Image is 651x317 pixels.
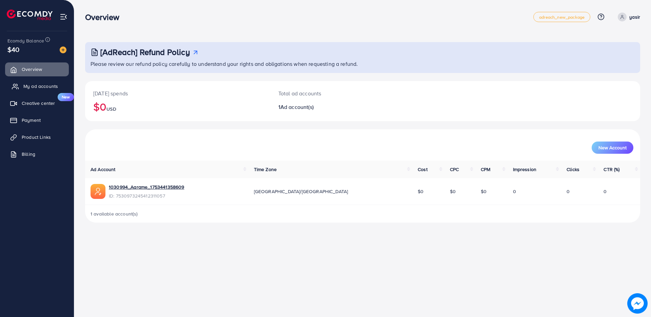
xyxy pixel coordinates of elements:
img: ic-ads-acc.e4c84228.svg [91,184,105,199]
a: Creative centerNew [5,96,69,110]
span: Clicks [567,166,579,173]
span: $0 [450,188,456,195]
a: 1030994_Aarame_1753441358609 [109,184,184,190]
span: 0 [604,188,607,195]
h3: Overview [85,12,125,22]
span: Product Links [22,134,51,141]
p: Please review our refund policy carefully to understand your rights and obligations when requesti... [91,60,636,68]
span: [GEOGRAPHIC_DATA]/[GEOGRAPHIC_DATA] [254,188,348,195]
a: adreach_new_package [533,12,590,22]
button: New Account [592,142,633,154]
span: adreach_new_package [539,15,585,19]
span: Impression [513,166,537,173]
img: image [60,46,66,53]
span: $0 [481,188,487,195]
span: Time Zone [254,166,277,173]
a: My ad accounts [5,79,69,93]
span: ID: 7530973245412311057 [109,192,184,199]
span: $0 [418,188,423,195]
span: Ecomdy Balance [7,37,44,44]
p: [DATE] spends [93,89,262,97]
a: Billing [5,147,69,161]
span: Creative center [22,100,55,107]
span: USD [106,106,116,112]
span: Overview [22,66,42,73]
span: CTR (%) [604,166,619,173]
img: logo [7,10,53,20]
p: yasir [629,13,640,21]
span: Billing [22,151,35,157]
span: $40 [7,44,19,54]
h3: [AdReach] Refund Policy [100,47,190,57]
span: Ad account(s) [280,103,314,111]
p: Total ad accounts [278,89,401,97]
span: New [58,93,74,101]
a: Product Links [5,130,69,144]
span: 0 [567,188,570,195]
span: My ad accounts [23,83,58,90]
span: New Account [598,145,627,150]
a: yasir [615,13,640,21]
h2: $0 [93,100,262,113]
a: Payment [5,113,69,127]
span: Cost [418,166,428,173]
span: CPM [481,166,490,173]
img: menu [60,13,67,21]
span: 0 [513,188,516,195]
h2: 1 [278,104,401,110]
span: 1 available account(s) [91,210,138,217]
img: image [627,293,648,314]
span: CPC [450,166,459,173]
span: Ad Account [91,166,116,173]
a: Overview [5,62,69,76]
span: Payment [22,117,41,124]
